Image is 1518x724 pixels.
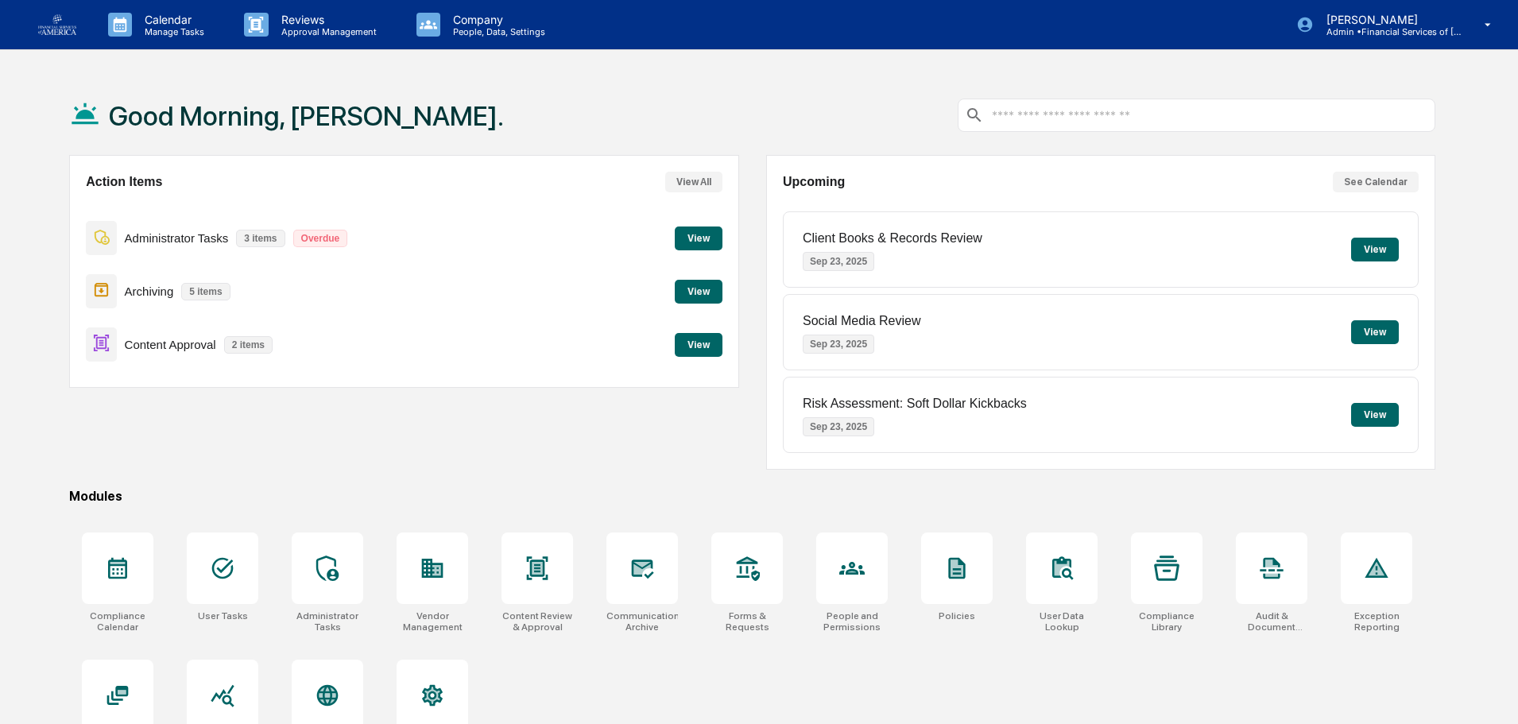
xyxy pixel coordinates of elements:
[125,338,216,351] p: Content Approval
[293,230,348,247] p: Overdue
[1236,610,1307,633] div: Audit & Document Logs
[1341,610,1412,633] div: Exception Reporting
[109,100,504,132] h1: Good Morning, [PERSON_NAME].
[675,230,722,245] a: View
[38,14,76,35] img: logo
[132,26,212,37] p: Manage Tasks
[803,252,874,271] p: Sep 23, 2025
[86,175,162,189] h2: Action Items
[440,13,553,26] p: Company
[711,610,783,633] div: Forms & Requests
[675,226,722,250] button: View
[803,335,874,354] p: Sep 23, 2025
[675,280,722,304] button: View
[181,283,230,300] p: 5 items
[82,610,153,633] div: Compliance Calendar
[69,489,1435,504] div: Modules
[675,283,722,298] a: View
[269,13,385,26] p: Reviews
[1351,403,1399,427] button: View
[606,610,678,633] div: Communications Archive
[803,417,874,436] p: Sep 23, 2025
[132,13,212,26] p: Calendar
[125,285,174,298] p: Archiving
[1351,320,1399,344] button: View
[1314,13,1462,26] p: [PERSON_NAME]
[1333,172,1419,192] button: See Calendar
[1314,26,1462,37] p: Admin • Financial Services of [GEOGRAPHIC_DATA]
[803,231,982,246] p: Client Books & Records Review
[292,610,363,633] div: Administrator Tasks
[939,610,975,621] div: Policies
[125,231,229,245] p: Administrator Tasks
[1131,610,1202,633] div: Compliance Library
[236,230,285,247] p: 3 items
[224,336,273,354] p: 2 items
[803,314,921,328] p: Social Media Review
[1351,238,1399,261] button: View
[269,26,385,37] p: Approval Management
[501,610,573,633] div: Content Review & Approval
[198,610,248,621] div: User Tasks
[397,610,468,633] div: Vendor Management
[803,397,1027,411] p: Risk Assessment: Soft Dollar Kickbacks
[675,336,722,351] a: View
[816,610,888,633] div: People and Permissions
[783,175,845,189] h2: Upcoming
[675,333,722,357] button: View
[665,172,722,192] button: View All
[1026,610,1098,633] div: User Data Lookup
[440,26,553,37] p: People, Data, Settings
